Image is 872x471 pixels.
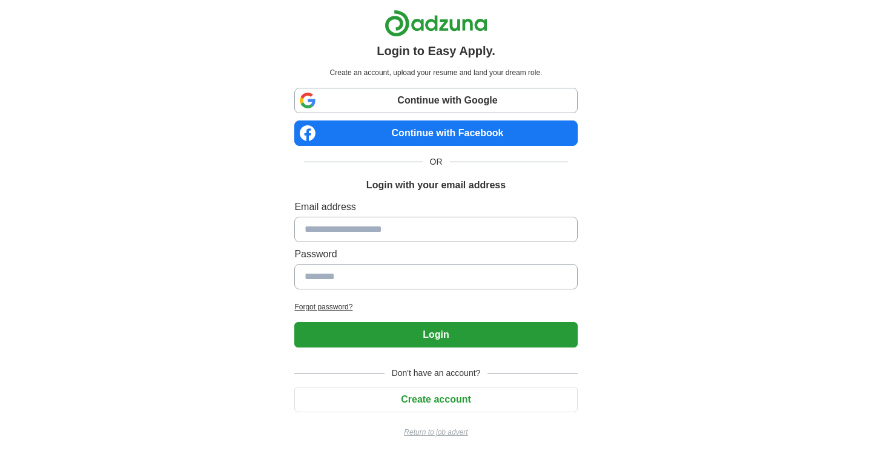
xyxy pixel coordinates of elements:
label: Password [294,247,577,262]
a: Forgot password? [294,301,577,312]
button: Create account [294,387,577,412]
a: Continue with Facebook [294,120,577,146]
img: Adzuna logo [385,10,487,37]
span: OR [423,156,450,168]
button: Login [294,322,577,347]
h1: Login with your email address [366,178,506,193]
p: Create an account, upload your resume and land your dream role. [297,67,575,78]
span: Don't have an account? [385,367,488,380]
h1: Login to Easy Apply. [377,42,495,60]
a: Continue with Google [294,88,577,113]
label: Email address [294,200,577,214]
a: Return to job advert [294,427,577,438]
a: Create account [294,394,577,404]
